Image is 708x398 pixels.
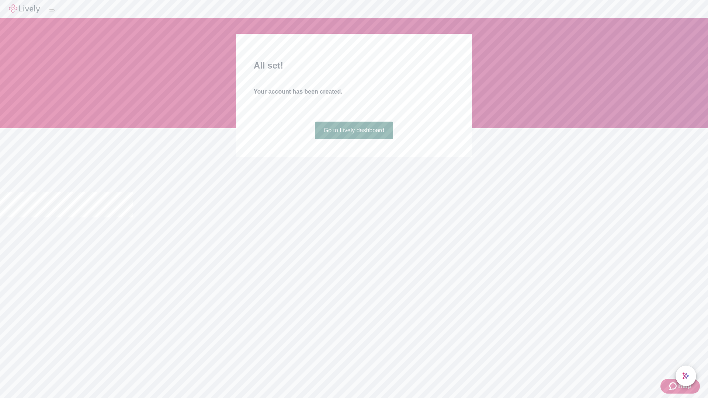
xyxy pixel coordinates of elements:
[682,372,690,380] svg: Lively AI Assistant
[9,4,40,13] img: Lively
[49,9,55,11] button: Log out
[669,382,678,391] svg: Zendesk support icon
[254,59,454,72] h2: All set!
[676,366,696,386] button: chat
[254,87,454,96] h4: Your account has been created.
[678,382,691,391] span: Help
[660,379,700,394] button: Zendesk support iconHelp
[315,122,393,139] a: Go to Lively dashboard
